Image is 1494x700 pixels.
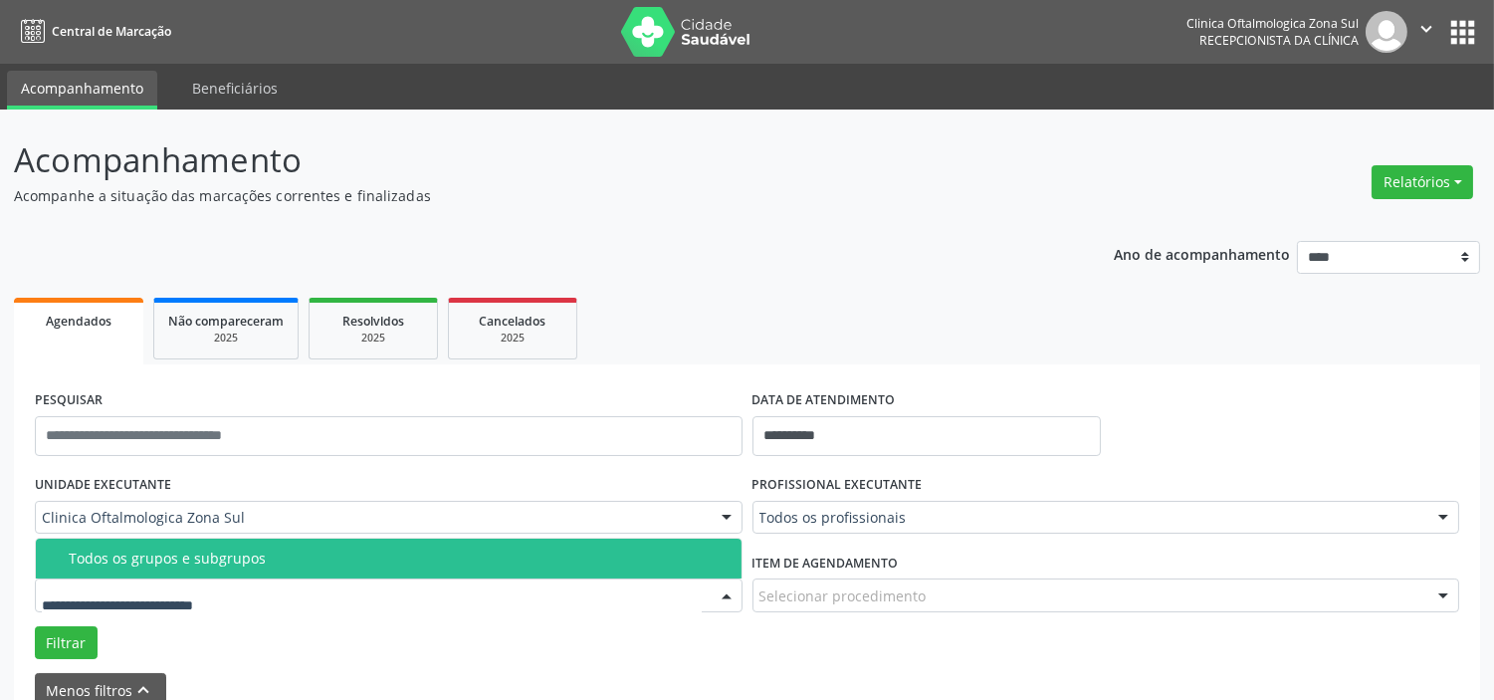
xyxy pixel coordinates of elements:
span: Agendados [46,313,111,330]
label: PROFISSIONAL EXECUTANTE [752,470,923,501]
div: 2025 [168,331,284,346]
p: Acompanhe a situação das marcações correntes e finalizadas [14,185,1040,206]
a: Acompanhamento [7,71,157,110]
a: Beneficiários [178,71,292,106]
span: Resolvidos [342,313,404,330]
img: img [1366,11,1407,53]
span: Central de Marcação [52,23,171,40]
button: apps [1445,15,1480,50]
button:  [1407,11,1445,53]
div: 2025 [463,331,562,346]
span: Não compareceram [168,313,284,330]
span: Clinica Oftalmologica Zona Sul [42,508,702,528]
label: DATA DE ATENDIMENTO [752,385,896,416]
button: Relatórios [1372,165,1473,199]
label: Item de agendamento [752,548,899,579]
i:  [1415,18,1437,40]
div: 2025 [323,331,423,346]
span: Recepcionista da clínica [1199,32,1359,49]
div: Todos os grupos e subgrupos [69,551,730,567]
p: Ano de acompanhamento [1114,241,1290,266]
div: Clinica Oftalmologica Zona Sul [1186,15,1359,32]
button: Filtrar [35,626,98,660]
span: Selecionar procedimento [759,585,927,606]
p: Acompanhamento [14,135,1040,185]
label: PESQUISAR [35,385,103,416]
span: Cancelados [480,313,546,330]
span: Todos os profissionais [759,508,1419,528]
a: Central de Marcação [14,15,171,48]
label: UNIDADE EXECUTANTE [35,470,171,501]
